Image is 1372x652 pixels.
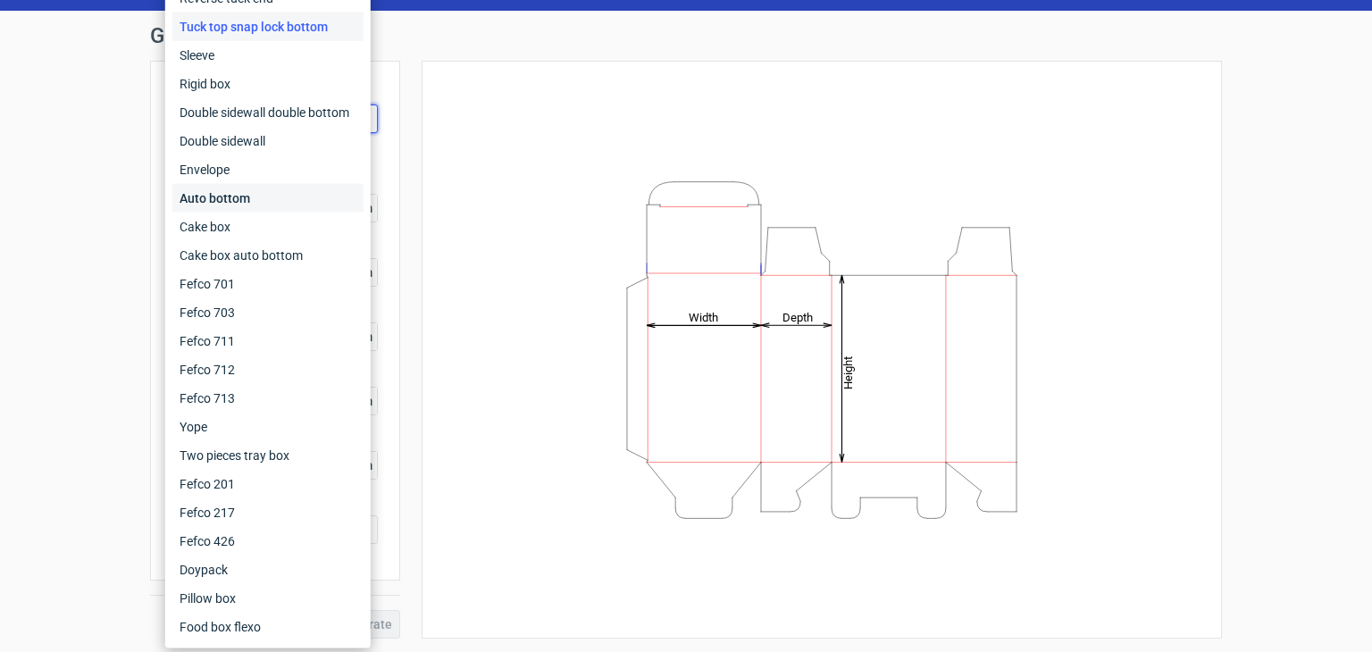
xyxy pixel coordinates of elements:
div: Yope [172,413,364,441]
div: Food box flexo [172,613,364,641]
div: Fefco 426 [172,527,364,556]
tspan: Height [841,355,855,389]
div: Fefco 701 [172,270,364,298]
div: Two pieces tray box [172,441,364,470]
div: Double sidewall double bottom [172,98,364,127]
div: Fefco 711 [172,327,364,355]
div: Fefco 201 [172,470,364,498]
div: Cake box [172,213,364,241]
div: Rigid box [172,70,364,98]
div: Fefco 217 [172,498,364,527]
div: Fefco 713 [172,384,364,413]
div: Auto bottom [172,184,364,213]
div: Envelope [172,155,364,184]
div: Pillow box [172,584,364,613]
tspan: Depth [782,310,813,323]
div: Double sidewall [172,127,364,155]
div: Sleeve [172,41,364,70]
div: Fefco 703 [172,298,364,327]
div: Tuck top snap lock bottom [172,13,364,41]
div: Cake box auto bottom [172,241,364,270]
div: Doypack [172,556,364,584]
div: Fefco 712 [172,355,364,384]
tspan: Width [689,310,718,323]
h1: Generate new dieline [150,25,1222,46]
